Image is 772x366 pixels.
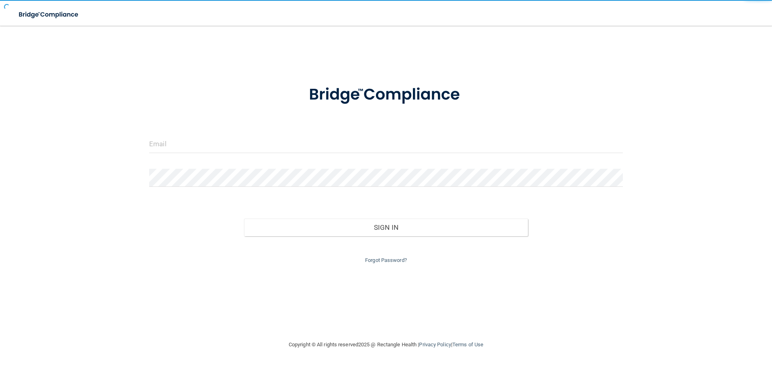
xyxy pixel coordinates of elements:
a: Privacy Policy [419,341,451,348]
img: bridge_compliance_login_screen.278c3ca4.svg [12,6,86,23]
a: Terms of Use [452,341,483,348]
a: Forgot Password? [365,257,407,263]
img: bridge_compliance_login_screen.278c3ca4.svg [292,74,480,116]
input: Email [149,135,623,153]
button: Sign In [244,219,528,236]
div: Copyright © All rights reserved 2025 @ Rectangle Health | | [239,332,533,358]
